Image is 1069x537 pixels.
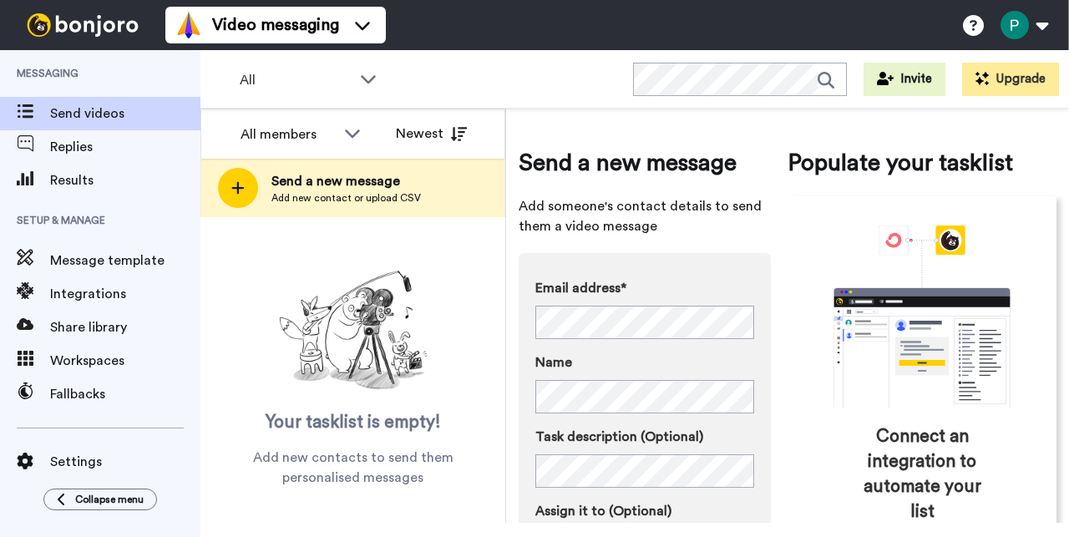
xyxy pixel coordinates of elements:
button: Invite [864,63,945,96]
span: Fallbacks [50,384,200,404]
div: All members [241,124,336,144]
span: Workspaces [50,351,200,371]
div: animation [797,225,1047,408]
span: Replies [50,137,200,157]
span: Results [50,170,200,190]
span: Send a new message [519,146,771,180]
span: Add new contact or upload CSV [271,191,421,205]
img: bj-logo-header-white.svg [20,13,145,37]
span: Add someone's contact details to send them a video message [519,196,771,236]
span: Populate your tasklist [788,146,1056,180]
label: Assign it to (Optional) [535,501,754,521]
span: Your tasklist is empty! [266,410,441,435]
span: Video messaging [212,13,339,37]
span: Send videos [50,104,200,124]
span: Send a new message [271,171,421,191]
span: Integrations [50,284,200,304]
img: ready-set-action.png [270,264,437,398]
span: Connect an integration to automate your list [859,424,985,524]
span: Collapse menu [75,493,144,506]
span: Settings [50,452,200,472]
span: Message template [50,251,200,271]
img: vm-color.svg [175,12,202,38]
span: Name [535,352,572,372]
button: Upgrade [962,63,1059,96]
span: All [240,70,352,90]
label: Email address* [535,278,754,298]
button: Newest [383,117,479,150]
button: Collapse menu [43,489,157,510]
span: Share library [50,317,200,337]
span: Add new contacts to send them personalised messages [225,448,480,488]
label: Task description (Optional) [535,427,754,447]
